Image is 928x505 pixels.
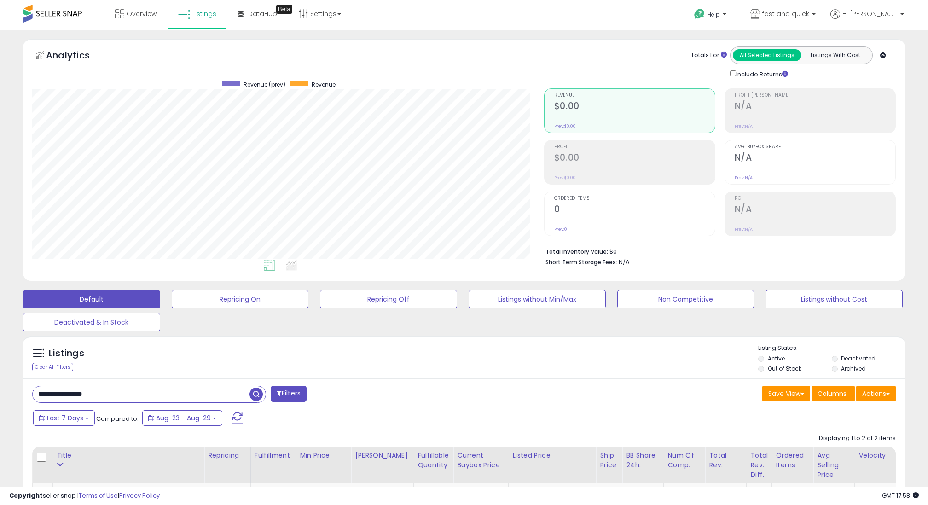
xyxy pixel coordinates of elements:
[667,451,701,470] div: Num of Comp.
[842,9,898,18] span: Hi [PERSON_NAME]
[735,93,895,98] span: Profit [PERSON_NAME]
[554,226,567,232] small: Prev: 0
[554,101,715,113] h2: $0.00
[709,451,742,470] div: Total Rev.
[617,290,754,308] button: Non Competitive
[554,204,715,216] h2: 0
[9,491,43,500] strong: Copyright
[208,451,247,460] div: Repricing
[735,226,753,232] small: Prev: N/A
[545,245,889,256] li: $0
[735,145,895,150] span: Avg. Buybox Share
[733,49,801,61] button: All Selected Listings
[858,451,892,460] div: Velocity
[694,8,705,20] i: Get Help
[735,152,895,165] h2: N/A
[812,386,855,401] button: Columns
[554,123,576,129] small: Prev: $0.00
[47,413,83,423] span: Last 7 Days
[127,9,157,18] span: Overview
[119,491,160,500] a: Privacy Policy
[708,11,720,18] span: Help
[23,290,160,308] button: Default
[142,410,222,426] button: Aug-23 - Aug-29
[33,410,95,426] button: Last 7 Days
[554,152,715,165] h2: $0.00
[841,365,866,372] label: Archived
[192,9,216,18] span: Listings
[271,386,307,402] button: Filters
[457,451,505,470] div: Current Buybox Price
[841,354,876,362] label: Deactivated
[735,175,753,180] small: Prev: N/A
[600,451,618,470] div: Ship Price
[469,290,606,308] button: Listings without Min/Max
[626,451,660,470] div: BB Share 24h.
[255,451,292,460] div: Fulfillment
[762,386,810,401] button: Save View
[768,354,785,362] label: Active
[57,451,200,460] div: Title
[512,451,592,460] div: Listed Price
[819,434,896,443] div: Displaying 1 to 2 of 2 items
[300,451,347,460] div: Min Price
[554,93,715,98] span: Revenue
[172,290,309,308] button: Repricing On
[46,49,108,64] h5: Analytics
[818,389,847,398] span: Columns
[750,451,768,480] div: Total Rev. Diff.
[320,290,457,308] button: Repricing Off
[817,451,851,480] div: Avg Selling Price
[312,81,336,88] span: Revenue
[830,9,904,30] a: Hi [PERSON_NAME]
[276,5,292,14] div: Tooltip anchor
[545,248,608,255] b: Total Inventory Value:
[762,9,809,18] span: fast and quick
[49,347,84,360] h5: Listings
[735,196,895,201] span: ROI
[545,258,617,266] b: Short Term Storage Fees:
[79,491,118,500] a: Terms of Use
[856,386,896,401] button: Actions
[882,491,919,500] span: 2025-09-7 17:58 GMT
[23,313,160,331] button: Deactivated & In Stock
[9,492,160,500] div: seller snap | |
[248,9,277,18] span: DataHub
[691,51,727,60] div: Totals For
[723,69,799,79] div: Include Returns
[776,451,809,470] div: Ordered Items
[96,414,139,423] span: Compared to:
[244,81,285,88] span: Revenue (prev)
[32,363,73,371] div: Clear All Filters
[418,451,449,470] div: Fulfillable Quantity
[768,365,801,372] label: Out of Stock
[687,1,736,30] a: Help
[758,344,905,353] p: Listing States:
[156,413,211,423] span: Aug-23 - Aug-29
[355,451,410,460] div: [PERSON_NAME]
[766,290,903,308] button: Listings without Cost
[735,123,753,129] small: Prev: N/A
[735,101,895,113] h2: N/A
[554,145,715,150] span: Profit
[801,49,870,61] button: Listings With Cost
[554,175,576,180] small: Prev: $0.00
[554,196,715,201] span: Ordered Items
[619,258,630,267] span: N/A
[735,204,895,216] h2: N/A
